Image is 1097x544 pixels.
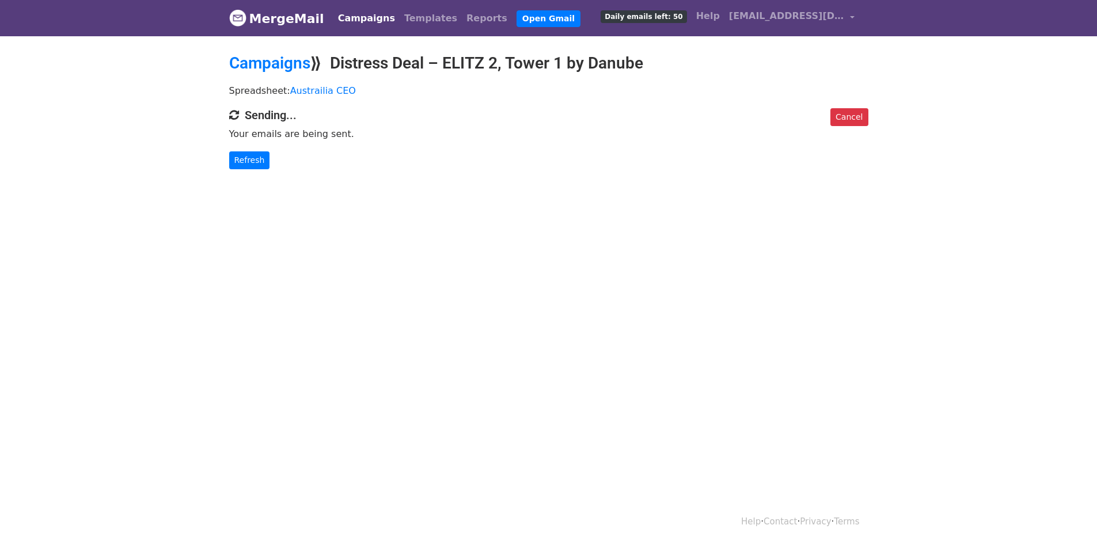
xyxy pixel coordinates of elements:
iframe: Chat Widget [1039,489,1097,544]
a: Templates [400,7,462,30]
a: Help [741,516,761,527]
a: Campaigns [333,7,400,30]
a: [EMAIL_ADDRESS][DOMAIN_NAME] [724,5,859,32]
p: Spreadsheet: [229,85,868,97]
p: Your emails are being sent. [229,128,868,140]
a: Contact [764,516,797,527]
h4: Sending... [229,108,868,122]
img: MergeMail logo [229,9,246,26]
a: Campaigns [229,54,310,73]
a: Reports [462,7,512,30]
a: Privacy [800,516,831,527]
span: [EMAIL_ADDRESS][DOMAIN_NAME] [729,9,844,23]
a: MergeMail [229,6,324,31]
a: Open Gmail [517,10,580,27]
a: Cancel [830,108,868,126]
a: Terms [834,516,859,527]
a: Help [692,5,724,28]
h2: ⟫ Distress Deal – ELITZ 2, Tower 1 by Danube [229,54,868,73]
a: Refresh [229,151,270,169]
span: Daily emails left: 50 [601,10,686,23]
a: Austrailia CEO [290,85,356,96]
a: Daily emails left: 50 [596,5,691,28]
